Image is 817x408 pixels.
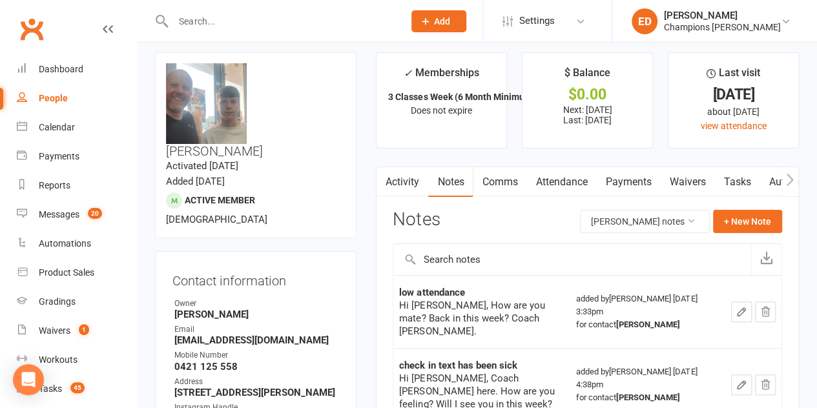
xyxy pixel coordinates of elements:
div: Owner [174,298,339,310]
strong: [EMAIL_ADDRESS][DOMAIN_NAME] [174,334,339,346]
a: Reports [17,171,136,200]
a: Gradings [17,287,136,316]
span: 45 [70,382,85,393]
span: Settings [519,6,555,36]
input: Search notes [393,244,751,275]
strong: [PERSON_NAME] [616,393,680,402]
strong: [PERSON_NAME] [174,309,339,320]
div: Waivers [39,325,70,336]
strong: [STREET_ADDRESS][PERSON_NAME] [174,387,339,398]
span: [DEMOGRAPHIC_DATA] [166,214,267,225]
a: Payments [596,167,660,197]
a: People [17,84,136,113]
div: People [39,93,68,103]
a: Automations [17,229,136,258]
a: Tasks 45 [17,374,136,403]
div: for contact [576,318,719,331]
a: Waivers [660,167,714,197]
i: ✓ [404,67,412,79]
div: [PERSON_NAME] [664,10,781,21]
strong: low attendance [399,287,464,298]
div: Product Sales [39,267,94,278]
div: Email [174,323,339,336]
a: Notes [428,167,473,197]
div: Open Intercom Messenger [13,364,44,395]
div: Last visit [707,65,760,88]
div: Tasks [39,383,62,394]
div: added by [PERSON_NAME] [DATE] 3:33pm [576,292,719,331]
a: Calendar [17,113,136,142]
a: Messages 20 [17,200,136,229]
a: Tasks [714,167,760,197]
a: Dashboard [17,55,136,84]
time: Added [DATE] [166,176,225,187]
div: Workouts [39,354,78,365]
input: Search... [169,12,395,30]
a: Workouts [17,345,136,374]
div: Automations [39,238,91,249]
button: [PERSON_NAME] notes [580,210,710,233]
strong: 0421 125 558 [174,361,339,372]
h3: Contact information [172,269,339,288]
div: $ Balance [564,65,610,88]
span: Does not expire [411,105,472,116]
span: Active member [185,195,255,205]
a: Payments [17,142,136,171]
img: image1743502250.png [166,63,247,144]
div: for contact [576,391,719,404]
button: Add [411,10,466,32]
time: Activated [DATE] [166,160,238,172]
button: + New Note [713,210,782,233]
a: Attendance [526,167,596,197]
div: added by [PERSON_NAME] [DATE] 4:38pm [576,365,719,404]
strong: [PERSON_NAME] [616,320,680,329]
div: Calendar [39,122,75,132]
div: ED [632,8,657,34]
strong: 3 Classes Week (6 Month Minimum Term) [388,92,558,102]
span: 1 [79,324,89,335]
a: Waivers 1 [17,316,136,345]
a: view attendance [701,121,767,131]
div: Hi [PERSON_NAME], How are you mate? Back in this week? Coach [PERSON_NAME]. [399,299,564,338]
div: Mobile Number [174,349,339,362]
a: Product Sales [17,258,136,287]
div: Champions [PERSON_NAME] [664,21,781,33]
span: Add [434,16,450,26]
div: $0.00 [534,88,641,101]
div: Reports [39,180,70,190]
div: Dashboard [39,64,83,74]
div: [DATE] [680,88,787,101]
div: about [DATE] [680,105,787,119]
a: Clubworx [16,13,48,45]
strong: check in text has been sick [399,360,517,371]
p: Next: [DATE] Last: [DATE] [534,105,641,125]
div: Address [174,376,339,388]
a: Activity [377,167,428,197]
a: Comms [473,167,526,197]
div: Payments [39,151,79,161]
div: Memberships [404,65,479,88]
div: Gradings [39,296,76,307]
h3: [PERSON_NAME] [166,63,346,158]
span: 20 [88,208,102,219]
div: Messages [39,209,79,219]
h3: Notes [393,210,440,233]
